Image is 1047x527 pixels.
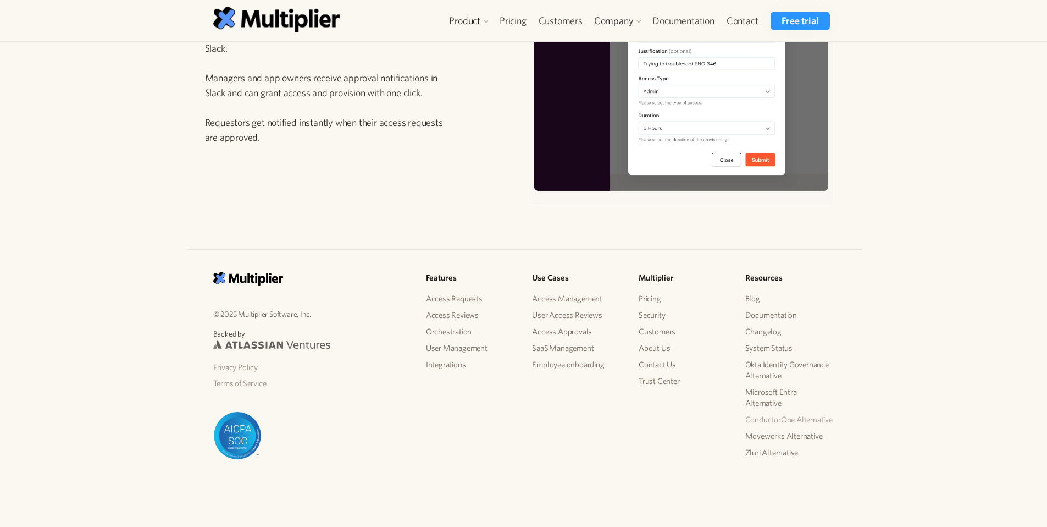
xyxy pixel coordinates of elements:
[532,272,621,284] h5: Use Cases
[745,290,834,307] a: Blog
[639,290,728,307] a: Pricing
[745,356,834,384] a: Okta Identity Governance Alternative
[426,340,515,356] a: User Management
[639,356,728,373] a: Contact Us
[426,307,515,323] a: Access Reviews
[426,272,515,284] h5: Features
[444,12,494,30] div: Product
[745,428,834,444] a: Moveworks Alternative
[213,359,408,376] a: Privacy Policy
[639,272,728,284] h5: Multiplier
[205,11,457,145] p: Self-service access requests via Slack make it easy for your employees to get access to what they...
[721,12,765,30] a: Contact
[594,14,634,28] div: Company
[426,356,515,373] a: Integrations
[639,373,728,389] a: Trust Center
[533,12,589,30] a: Customers
[745,272,834,284] h5: Resources
[639,307,728,323] a: Security
[745,411,834,428] a: ConductorOne Alternative
[426,323,515,340] a: Orchestration
[639,323,728,340] a: Customers
[532,340,621,356] a: SaaS Management
[771,12,829,30] a: Free trial
[532,307,621,323] a: User Access Reviews
[213,375,408,392] a: Terms of Service
[745,307,834,323] a: Documentation
[532,323,621,340] a: Access Approvals
[449,14,480,28] div: Product
[494,12,533,30] a: Pricing
[213,328,408,340] p: Backed by
[745,444,834,461] a: Zluri Alternative
[426,290,515,307] a: Access Requests
[213,308,408,320] p: © 2025 Multiplier Software, Inc.
[532,356,621,373] a: Employee onboarding
[589,12,647,30] div: Company
[745,323,834,340] a: Changelog
[646,12,720,30] a: Documentation
[532,290,621,307] a: Access Management
[745,384,834,411] a: Microsoft Entra Alternative
[639,340,728,356] a: About Us
[745,340,834,356] a: System Status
